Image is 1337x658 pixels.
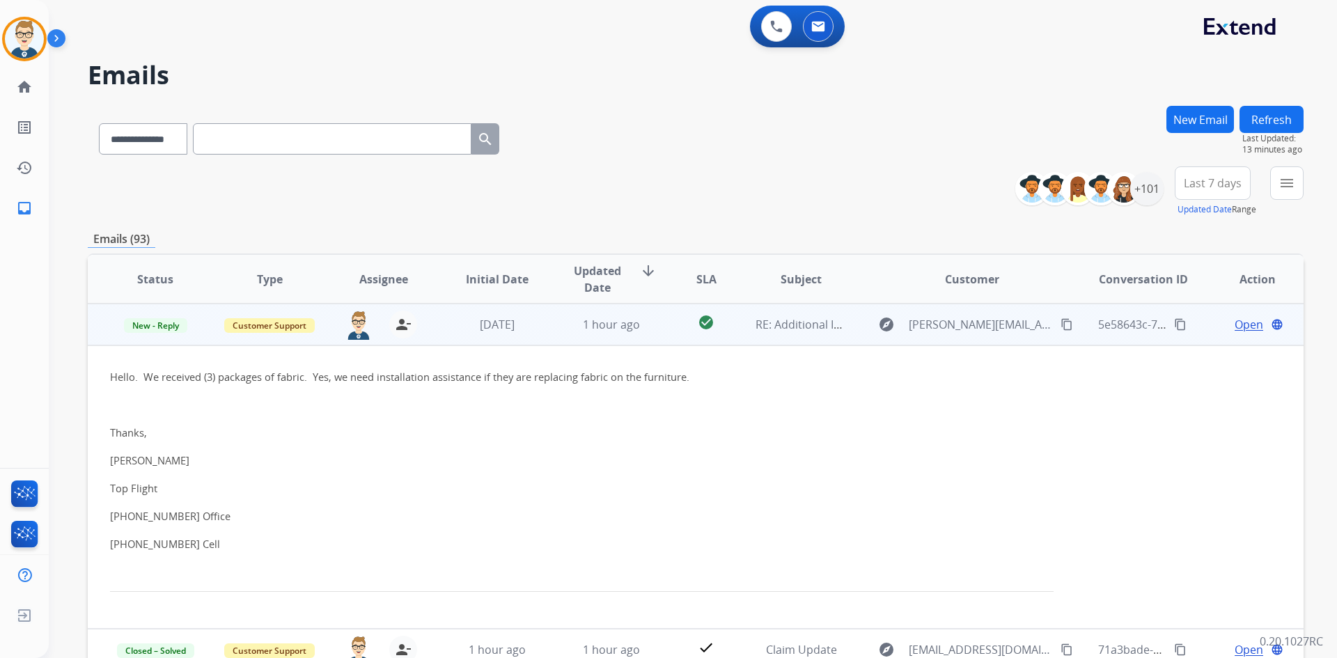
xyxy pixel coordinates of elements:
[1099,271,1188,288] span: Conversation ID
[756,317,937,332] span: RE: Additional Information Needed
[1271,318,1283,331] mat-icon: language
[583,642,640,657] span: 1 hour ago
[909,641,1052,658] span: [EMAIL_ADDRESS][DOMAIN_NAME]
[117,643,194,658] span: Closed – Solved
[945,271,999,288] span: Customer
[466,271,529,288] span: Initial Date
[477,131,494,148] mat-icon: search
[359,271,408,288] span: Assignee
[698,639,714,656] mat-icon: check
[766,642,837,657] span: Claim Update
[395,316,412,333] mat-icon: person_remove
[1130,172,1164,205] div: +101
[1174,643,1187,656] mat-icon: content_copy
[1061,318,1073,331] mat-icon: content_copy
[1166,106,1234,133] button: New Email
[224,318,315,333] span: Customer Support
[1178,204,1232,215] button: Updated Date
[16,79,33,95] mat-icon: home
[110,509,230,523] span: [PHONE_NUMBER] Office
[16,200,33,217] mat-icon: inbox
[1240,106,1304,133] button: Refresh
[1189,255,1304,304] th: Action
[781,271,822,288] span: Subject
[1174,318,1187,331] mat-icon: content_copy
[88,230,155,248] p: Emails (93)
[110,481,157,495] span: Top Flight
[878,641,895,658] mat-icon: explore
[583,317,640,332] span: 1 hour ago
[696,271,717,288] span: SLA
[469,642,526,657] span: 1 hour ago
[1178,203,1256,215] span: Range
[110,537,220,551] span: [PHONE_NUMBER] Cell
[16,159,33,176] mat-icon: history
[137,271,173,288] span: Status
[1242,144,1304,155] span: 13 minutes ago
[1184,180,1242,186] span: Last 7 days
[1061,643,1073,656] mat-icon: content_copy
[16,119,33,136] mat-icon: list_alt
[88,61,1304,89] h2: Emails
[257,271,283,288] span: Type
[110,425,147,439] span: Thanks,
[110,453,189,467] span: [PERSON_NAME]
[1235,316,1263,333] span: Open
[909,316,1052,333] span: [PERSON_NAME][EMAIL_ADDRESS][DOMAIN_NAME]
[1175,166,1251,200] button: Last 7 days
[1235,641,1263,658] span: Open
[110,370,689,384] span: Hello. We received (3) packages of fabric. Yes, we need installation assistance if they are repla...
[124,318,187,333] span: New - Reply
[480,317,515,332] span: [DATE]
[1242,133,1304,144] span: Last Updated:
[5,19,44,58] img: avatar
[224,643,315,658] span: Customer Support
[698,314,714,331] mat-icon: check_circle
[640,263,657,279] mat-icon: arrow_downward
[1271,643,1283,656] mat-icon: language
[1098,317,1313,332] span: 5e58643c-7d65-440a-887d-b972bf1ab767
[1260,633,1323,650] p: 0.20.1027RC
[345,311,373,340] img: agent-avatar
[1098,642,1308,657] span: 71a3bade-eec4-40c1-8d5b-23f3342f3e6e
[1279,175,1295,191] mat-icon: menu
[566,263,630,296] span: Updated Date
[878,316,895,333] mat-icon: explore
[395,641,412,658] mat-icon: person_remove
